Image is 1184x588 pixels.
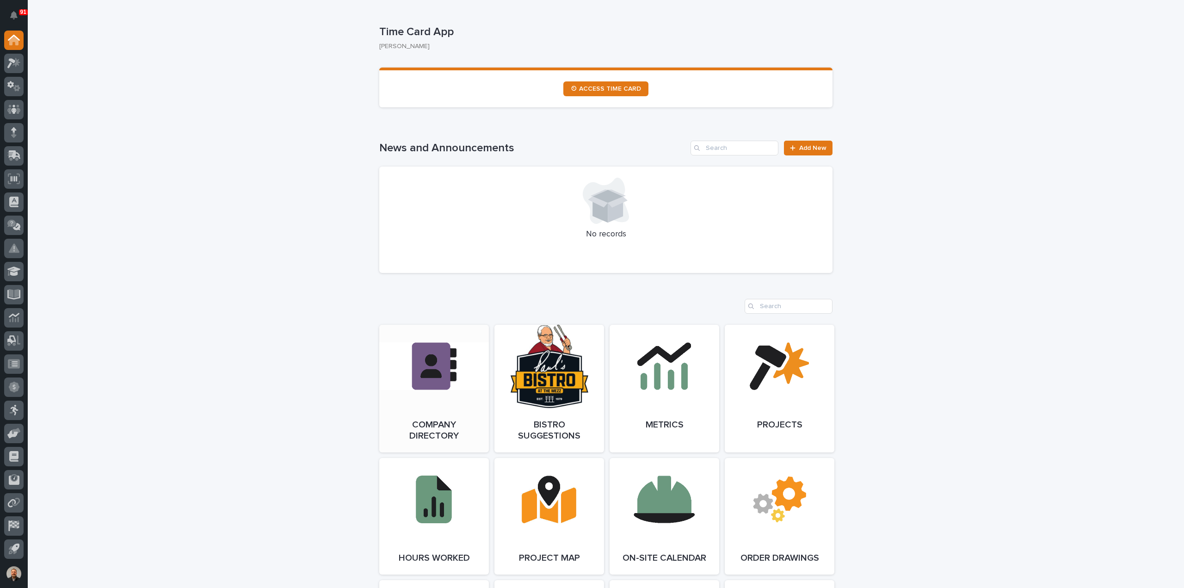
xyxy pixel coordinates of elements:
[379,43,825,50] p: [PERSON_NAME]
[4,6,24,25] button: Notifications
[691,141,778,155] input: Search
[725,458,834,575] a: Order Drawings
[563,81,648,96] a: ⏲ ACCESS TIME CARD
[784,141,832,155] a: Add New
[379,325,489,452] a: Company Directory
[494,458,604,575] a: Project Map
[610,325,719,452] a: Metrics
[4,564,24,583] button: users-avatar
[494,325,604,452] a: Bistro Suggestions
[745,299,832,314] input: Search
[379,25,829,39] p: Time Card App
[379,458,489,575] a: Hours Worked
[571,86,641,92] span: ⏲ ACCESS TIME CARD
[20,9,26,15] p: 91
[379,142,687,155] h1: News and Announcements
[725,325,834,452] a: Projects
[799,145,826,151] span: Add New
[390,229,821,240] p: No records
[610,458,719,575] a: On-Site Calendar
[12,11,24,26] div: Notifications91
